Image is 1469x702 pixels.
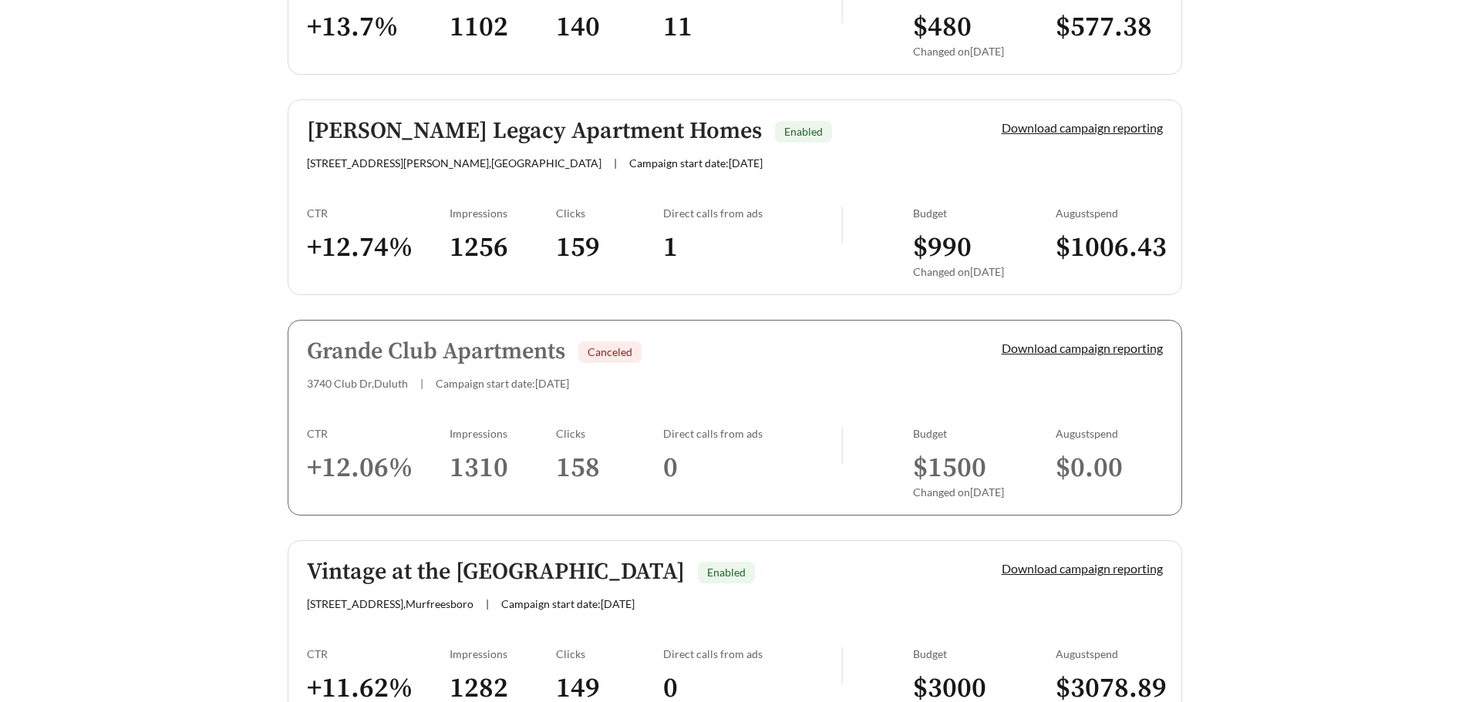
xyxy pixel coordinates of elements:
span: 3740 Club Dr , Duluth [307,377,408,390]
span: | [420,377,423,390]
h3: $ 1500 [913,451,1056,485]
div: Changed on [DATE] [913,45,1056,58]
h3: 158 [556,451,663,485]
span: Campaign start date: [DATE] [436,377,569,390]
div: Impressions [450,207,557,220]
h3: 140 [556,10,663,45]
div: Clicks [556,647,663,660]
div: Direct calls from ads [663,427,841,440]
h3: 1256 [450,230,557,265]
h3: + 12.74 % [307,230,450,265]
h5: [PERSON_NAME] Legacy Apartment Homes [307,119,762,144]
div: CTR [307,427,450,440]
h3: $ 480 [913,10,1056,45]
h3: $ 990 [913,230,1056,265]
div: Impressions [450,647,557,660]
span: Enabled [707,566,746,579]
h3: + 13.7 % [307,10,450,45]
span: [STREET_ADDRESS] , Murfreesboro [307,597,473,610]
h3: $ 0.00 [1056,451,1163,485]
div: CTR [307,647,450,660]
span: Campaign start date: [DATE] [501,597,635,610]
h3: 0 [663,451,841,485]
h5: Vintage at the [GEOGRAPHIC_DATA] [307,559,685,585]
div: Direct calls from ads [663,207,841,220]
img: line [841,427,843,464]
div: Budget [913,427,1056,440]
span: | [486,597,489,610]
h3: 1310 [450,451,557,485]
a: Grande Club ApartmentsCanceled3740 Club Dr,Duluth|Campaign start date:[DATE]Download campaign rep... [288,320,1182,516]
div: Budget [913,647,1056,660]
div: Clicks [556,427,663,440]
h3: + 12.06 % [307,451,450,485]
a: Download campaign reporting [1002,561,1163,576]
span: [STREET_ADDRESS][PERSON_NAME] , [GEOGRAPHIC_DATA] [307,156,601,170]
div: Impressions [450,427,557,440]
h3: $ 577.38 [1056,10,1163,45]
span: Canceled [588,345,632,358]
div: CTR [307,207,450,220]
a: Download campaign reporting [1002,341,1163,355]
span: Campaign start date: [DATE] [629,156,763,170]
h3: 1102 [450,10,557,45]
a: Download campaign reporting [1002,120,1163,135]
span: | [614,156,617,170]
div: August spend [1056,647,1163,660]
h3: 11 [663,10,841,45]
div: Changed on [DATE] [913,485,1056,499]
h3: $ 1006.43 [1056,230,1163,265]
div: Budget [913,207,1056,220]
div: Changed on [DATE] [913,265,1056,278]
img: line [841,647,843,684]
h3: 1 [663,230,841,265]
div: August spend [1056,427,1163,440]
div: Clicks [556,207,663,220]
img: line [841,207,843,244]
h5: Grande Club Apartments [307,339,565,364]
a: [PERSON_NAME] Legacy Apartment HomesEnabled[STREET_ADDRESS][PERSON_NAME],[GEOGRAPHIC_DATA]|Campai... [288,99,1182,295]
div: August spend [1056,207,1163,220]
span: Enabled [784,125,823,138]
div: Direct calls from ads [663,647,841,660]
h3: 159 [556,230,663,265]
